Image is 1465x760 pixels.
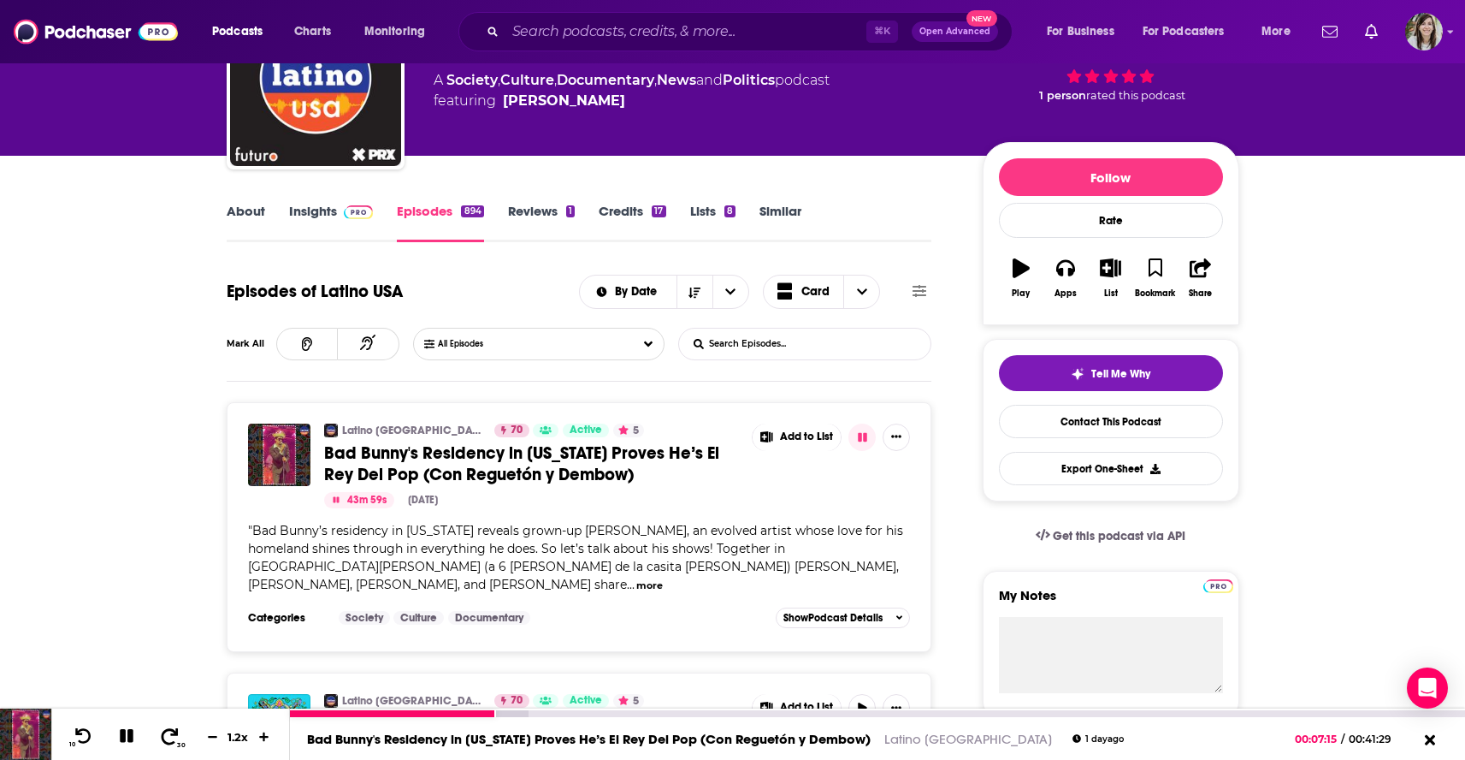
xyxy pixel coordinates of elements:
span: Card [801,286,830,298]
a: Bad Bunny's Residency in [US_STATE] Proves He’s El Rey Del Pop (Con Reguetón y Dembow) [324,442,740,485]
span: Charts [294,20,331,44]
a: News [657,72,696,88]
span: , [554,72,557,88]
span: 1 person [1039,89,1086,102]
span: Add to List [780,430,833,443]
button: open menu [352,18,447,45]
div: Mark All [227,340,276,348]
img: tell me why sparkle [1071,367,1084,381]
button: Bookmark [1133,247,1178,309]
button: 10 [66,727,98,748]
span: Active [570,422,602,439]
span: More [1261,20,1291,44]
a: Bad Bunny's Residency in [US_STATE] Proves He’s El Rey Del Pop (Con Reguetón y Dembow) [307,731,871,747]
span: rated this podcast [1086,89,1185,102]
div: 8 [724,205,735,217]
h3: Categories [248,611,325,625]
div: 1.2 x [224,730,253,744]
a: Active [563,694,609,708]
a: Credits17 [599,203,665,242]
a: Lists8 [690,203,735,242]
a: 70 [494,694,529,708]
span: Bad Bunny's Residency in [US_STATE] Proves He’s El Rey Del Pop (Con Reguetón y Dembow) [324,442,719,485]
span: , [654,72,657,88]
div: Share [1189,288,1212,299]
span: Get this podcast via API [1053,529,1185,543]
button: Open AdvancedNew [912,21,998,42]
button: tell me why sparkleTell Me Why [999,355,1223,391]
span: , [498,72,500,88]
img: Podchaser - Follow, Share and Rate Podcasts [14,15,178,48]
img: Latino USA [324,424,338,437]
button: Show More Button [883,694,910,721]
div: 17 [652,205,665,217]
button: 5 [613,424,644,437]
span: ... [627,577,635,592]
a: Similar [759,203,801,242]
div: Bookmark [1135,288,1175,299]
a: Reviews1 [508,203,575,242]
a: Episodes894 [397,203,483,242]
div: 1 day ago [1072,734,1124,744]
span: For Podcasters [1143,20,1225,44]
a: Maria Hinojosa [503,91,625,111]
a: 70 [494,424,529,437]
span: Open Advanced [919,27,990,36]
div: 1 [566,205,575,217]
span: Monitoring [364,20,425,44]
button: List [1088,247,1132,309]
span: 30 [177,741,185,749]
a: Show notifications dropdown [1315,17,1344,46]
span: 10 [69,741,75,748]
button: 30 [153,725,188,749]
button: Show More Button [753,424,842,451]
span: featuring [434,91,830,111]
img: How Reggaeton Got LOUD, As Told By Ivy Queen [248,694,310,757]
div: Open Intercom Messenger [1407,668,1448,709]
h1: Episodes of Latino USA [227,281,403,302]
div: Rate [999,203,1223,238]
a: Charts [283,18,341,45]
a: Culture [500,72,554,88]
button: Sort Direction [676,276,712,308]
span: Logged in as devinandrade [1405,13,1443,50]
button: open menu [1035,18,1136,45]
button: Apps [1043,247,1088,309]
span: Show Podcast Details [783,612,883,624]
a: Bad Bunny's Residency in Puerto Rico Proves He’s El Rey Del Pop (Con Reguetón y Dembow) [248,424,310,486]
a: Society [446,72,498,88]
button: Choose View [763,275,881,309]
label: My Notes [999,587,1223,617]
span: By Date [615,286,663,298]
button: Show More Button [753,694,842,721]
button: Export One-Sheet [999,452,1223,485]
a: Contact This Podcast [999,405,1223,438]
img: Podchaser Pro [344,205,374,219]
button: open menu [1249,18,1312,45]
div: 894 [461,205,483,217]
a: Get this podcast via API [1022,515,1200,557]
button: 43m 59s [324,492,394,508]
a: Documentary [448,611,530,625]
a: Documentary [557,72,654,88]
div: Play [1012,288,1030,299]
img: Latino USA [324,694,338,708]
span: " [248,523,903,592]
button: ShowPodcast Details [776,608,911,628]
div: Apps [1054,288,1077,299]
button: Share [1178,247,1222,309]
a: Culture [393,611,444,625]
div: List [1104,288,1118,299]
button: Show profile menu [1405,13,1443,50]
a: Latino [GEOGRAPHIC_DATA] [884,731,1052,747]
a: About [227,203,265,242]
input: Search podcasts, credits, & more... [505,18,866,45]
a: Pro website [1203,577,1233,593]
span: Bad Bunny’s residency in [US_STATE] reveals grown-up [PERSON_NAME], an evolved artist whose love ... [248,523,903,592]
span: Active [570,692,602,710]
span: / [1341,733,1344,745]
